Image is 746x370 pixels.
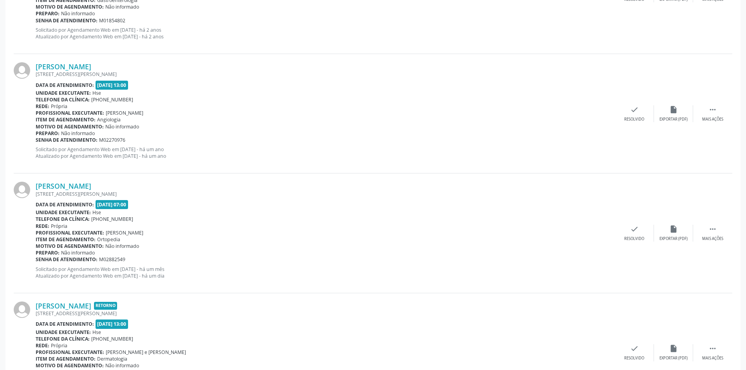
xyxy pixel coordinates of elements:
[92,90,101,96] span: Hse
[702,356,723,361] div: Mais ações
[105,362,139,369] span: Não informado
[36,103,49,110] b: Rede:
[94,302,117,310] span: Retorno
[708,105,717,114] i: 
[669,105,678,114] i: insert_drive_file
[36,82,94,88] b: Data de atendimento:
[36,10,60,17] b: Preparo:
[36,123,104,130] b: Motivo de agendamento:
[91,96,133,103] span: [PHONE_NUMBER]
[106,349,186,356] span: [PERSON_NAME] e [PERSON_NAME]
[702,236,723,242] div: Mais ações
[36,356,96,362] b: Item de agendamento:
[36,96,90,103] b: Telefone da clínica:
[96,319,128,328] span: [DATE] 13:00
[36,336,90,342] b: Telefone da clínica:
[659,356,688,361] div: Exportar (PDF)
[96,200,128,209] span: [DATE] 07:00
[36,256,98,263] b: Senha de atendimento:
[97,236,120,243] span: Ortopedia
[14,182,30,198] img: img
[36,223,49,229] b: Rede:
[61,130,95,137] span: Não informado
[36,310,615,317] div: [STREET_ADDRESS][PERSON_NAME]
[97,356,127,362] span: Dermatologia
[624,117,644,122] div: Resolvido
[669,225,678,233] i: insert_drive_file
[36,17,98,24] b: Senha de atendimento:
[36,209,91,216] b: Unidade executante:
[36,110,104,116] b: Profissional executante:
[630,105,639,114] i: check
[97,116,121,123] span: Angiologia
[708,225,717,233] i: 
[36,201,94,208] b: Data de atendimento:
[36,71,615,78] div: [STREET_ADDRESS][PERSON_NAME]
[36,182,91,190] a: [PERSON_NAME]
[96,81,128,90] span: [DATE] 13:00
[91,336,133,342] span: [PHONE_NUMBER]
[659,236,688,242] div: Exportar (PDF)
[61,10,95,17] span: Não informado
[708,344,717,353] i: 
[36,342,49,349] b: Rede:
[105,123,139,130] span: Não informado
[99,17,125,24] span: M01854802
[14,62,30,79] img: img
[36,236,96,243] b: Item de agendamento:
[36,62,91,71] a: [PERSON_NAME]
[99,137,125,143] span: M02270976
[36,4,104,10] b: Motivo de agendamento:
[36,301,91,310] a: [PERSON_NAME]
[630,225,639,233] i: check
[91,216,133,222] span: [PHONE_NUMBER]
[51,103,67,110] span: Própria
[36,116,96,123] b: Item de agendamento:
[624,356,644,361] div: Resolvido
[36,249,60,256] b: Preparo:
[669,344,678,353] i: insert_drive_file
[659,117,688,122] div: Exportar (PDF)
[36,266,615,279] p: Solicitado por Agendamento Web em [DATE] - há um mês Atualizado por Agendamento Web em [DATE] - h...
[36,321,94,327] b: Data de atendimento:
[36,329,91,336] b: Unidade executante:
[92,329,101,336] span: Hse
[92,209,101,216] span: Hse
[36,90,91,96] b: Unidade executante:
[36,146,615,159] p: Solicitado por Agendamento Web em [DATE] - há um ano Atualizado por Agendamento Web em [DATE] - h...
[36,362,104,369] b: Motivo de agendamento:
[106,110,143,116] span: [PERSON_NAME]
[61,249,95,256] span: Não informado
[36,349,104,356] b: Profissional executante:
[702,117,723,122] div: Mais ações
[630,344,639,353] i: check
[36,243,104,249] b: Motivo de agendamento:
[36,27,615,40] p: Solicitado por Agendamento Web em [DATE] - há 2 anos Atualizado por Agendamento Web em [DATE] - h...
[36,216,90,222] b: Telefone da clínica:
[51,342,67,349] span: Própria
[36,130,60,137] b: Preparo:
[105,4,139,10] span: Não informado
[99,256,125,263] span: M02882549
[36,137,98,143] b: Senha de atendimento:
[624,236,644,242] div: Resolvido
[14,301,30,318] img: img
[105,243,139,249] span: Não informado
[51,223,67,229] span: Própria
[36,229,104,236] b: Profissional executante:
[36,191,615,197] div: [STREET_ADDRESS][PERSON_NAME]
[106,229,143,236] span: [PERSON_NAME]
